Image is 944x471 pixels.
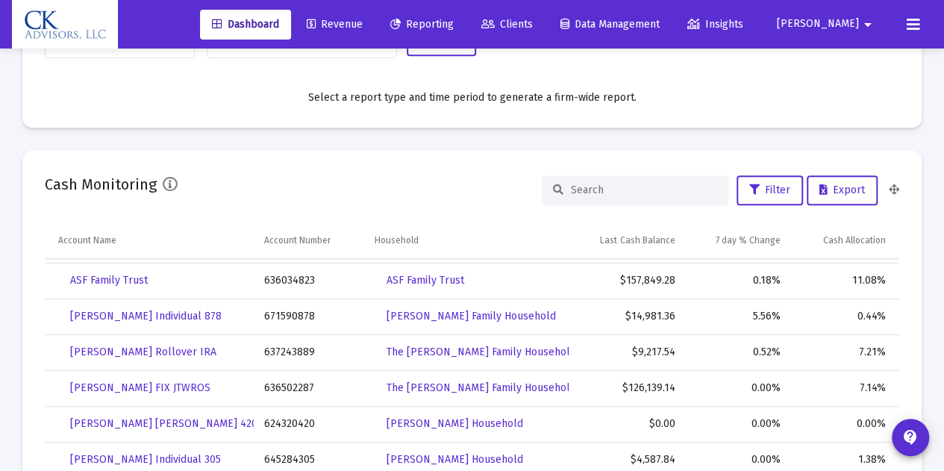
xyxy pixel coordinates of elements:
a: [PERSON_NAME] Family Household [375,302,568,331]
a: The [PERSON_NAME] Family Household [375,337,588,367]
div: 0.18% [696,273,780,288]
td: 636034823 [254,263,364,299]
span: [PERSON_NAME] [PERSON_NAME] 420 [70,417,257,430]
span: Reporting [390,18,454,31]
span: Clients [481,18,533,31]
a: ASF Family Trust [375,266,476,296]
div: Account Number [264,234,331,246]
span: [PERSON_NAME] Household [387,453,523,466]
a: The [PERSON_NAME] Family Household [375,373,588,403]
td: Column Account Name [45,223,254,259]
a: ASF Family Trust [58,266,160,296]
td: 636502287 [254,370,364,406]
img: Dashboard [23,10,107,40]
td: 637243889 [254,334,364,370]
a: [PERSON_NAME] FIX JTWROS [58,373,222,403]
span: [PERSON_NAME] [777,18,859,31]
div: Last Cash Balance [600,234,675,246]
td: 11.08% [791,263,899,299]
a: Revenue [295,10,375,40]
td: $126,139.14 [569,370,685,406]
button: [PERSON_NAME] [759,9,895,39]
td: Column Cash Allocation [791,223,899,259]
span: Revenue [307,18,363,31]
button: Filter [737,175,803,205]
span: The [PERSON_NAME] Family Household [387,381,576,394]
mat-icon: contact_support [901,428,919,446]
td: 624320420 [254,406,364,442]
td: 7.14% [791,370,899,406]
td: 7.21% [791,334,899,370]
td: 0.44% [791,299,899,334]
div: 0.52% [696,345,780,360]
span: Export [819,184,865,196]
td: $0.00 [569,406,685,442]
span: Data Management [560,18,660,31]
div: Household [375,234,419,246]
span: Insights [687,18,743,31]
a: [PERSON_NAME] Household [375,409,535,439]
span: Filter [749,184,790,196]
h2: Cash Monitoring [45,172,157,196]
a: [PERSON_NAME] Individual 878 [58,302,234,331]
td: Column Last Cash Balance [569,223,685,259]
a: Dashboard [200,10,291,40]
div: 5.56% [696,309,780,324]
div: Cash Allocation [823,234,886,246]
span: Dashboard [212,18,279,31]
mat-icon: arrow_drop_down [859,10,877,40]
input: Search [571,184,717,196]
div: 0.00% [696,381,780,396]
a: Data Management [548,10,672,40]
a: Clients [469,10,545,40]
span: The [PERSON_NAME] Family Household [387,346,576,358]
div: 0.00% [696,417,780,431]
td: 671590878 [254,299,364,334]
span: ASF Family Trust [387,274,464,287]
span: [PERSON_NAME] FIX JTWROS [70,381,210,394]
span: [PERSON_NAME] Individual 305 [70,453,221,466]
td: Column Account Number [254,223,364,259]
a: Reporting [378,10,466,40]
div: 0.00% [696,452,780,467]
div: Account Name [58,234,116,246]
span: [PERSON_NAME] Family Household [387,310,556,322]
td: Column 7 day % Change [685,223,790,259]
a: [PERSON_NAME] [PERSON_NAME] 420 [58,409,269,439]
span: [PERSON_NAME] Rollover IRA [70,346,216,358]
td: $157,849.28 [569,263,685,299]
a: [PERSON_NAME] Rollover IRA [58,337,228,367]
div: Select a report type and time period to generate a firm-wide report. [45,90,899,105]
a: Insights [675,10,755,40]
td: $14,981.36 [569,299,685,334]
td: Column Household [364,223,569,259]
td: 0.00% [791,406,899,442]
td: $9,217.54 [569,334,685,370]
button: Export [807,175,878,205]
span: ASF Family Trust [70,274,148,287]
div: 7 day % Change [716,234,781,246]
span: [PERSON_NAME] Household [387,417,523,430]
span: [PERSON_NAME] Individual 878 [70,310,222,322]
